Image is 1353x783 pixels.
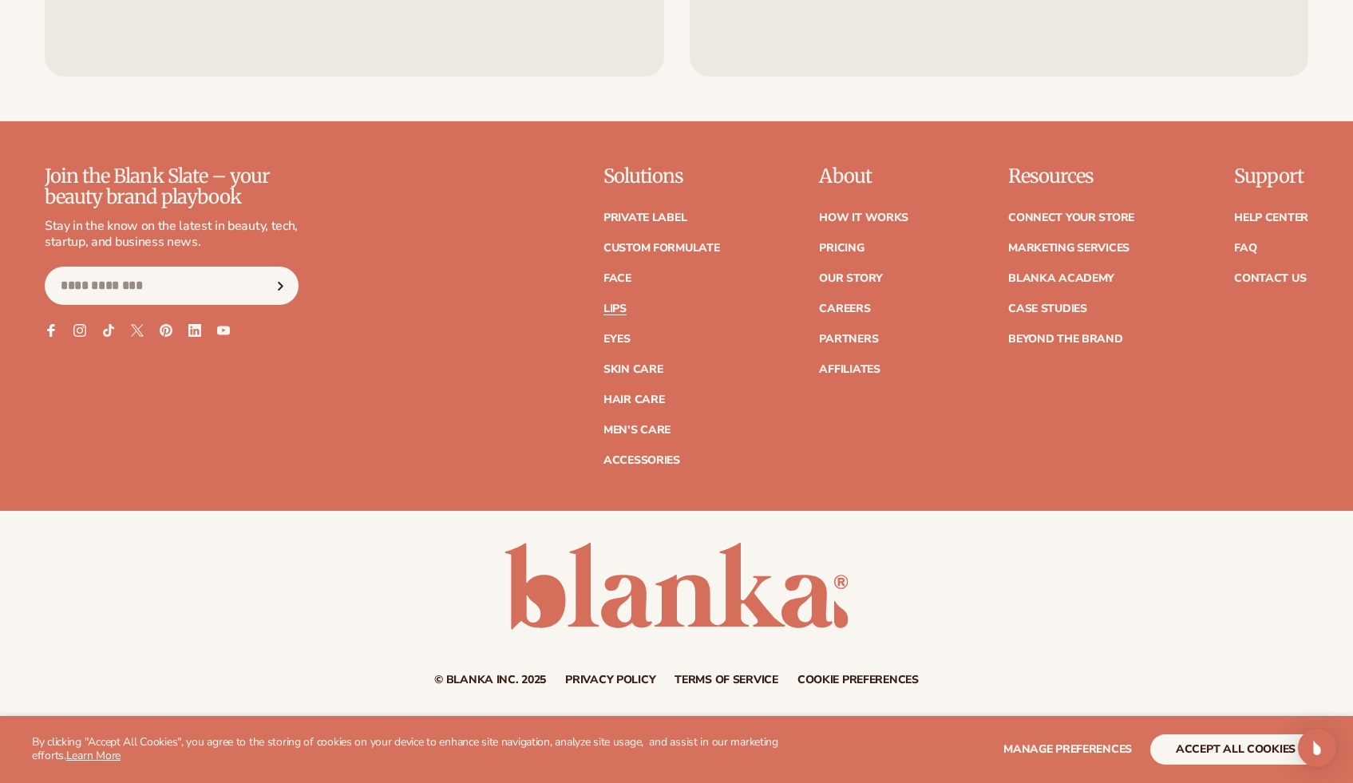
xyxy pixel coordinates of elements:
p: About [819,166,908,187]
a: Skin Care [603,364,663,375]
a: Our Story [819,273,882,284]
p: Join the Blank Slate – your beauty brand playbook [45,166,299,208]
a: Blanka Academy [1008,273,1114,284]
button: Manage preferences [1003,734,1132,765]
a: FAQ [1234,243,1256,254]
a: Lips [603,303,627,314]
a: Men's Care [603,425,671,436]
a: Hair Care [603,394,664,405]
a: Pricing [819,243,864,254]
a: Contact Us [1234,273,1306,284]
a: Connect your store [1008,212,1134,223]
button: accept all cookies [1150,734,1321,765]
a: Careers [819,303,870,314]
p: Stay in the know on the latest in beauty, tech, startup, and business news. [45,218,299,251]
a: Partners [819,334,878,345]
a: Learn More [66,748,121,763]
a: Beyond the brand [1008,334,1123,345]
span: Manage preferences [1003,741,1132,757]
a: Private label [603,212,686,223]
a: Help Center [1234,212,1308,223]
a: Case Studies [1008,303,1087,314]
a: Marketing services [1008,243,1129,254]
a: Accessories [603,455,680,466]
a: Face [603,273,631,284]
a: Eyes [603,334,631,345]
button: Subscribe [263,267,298,305]
a: How It Works [819,212,908,223]
p: Solutions [603,166,720,187]
a: Terms of service [675,674,778,686]
p: By clicking "Accept All Cookies", you agree to the storing of cookies on your device to enhance s... [32,736,793,763]
a: Privacy policy [565,674,655,686]
p: Resources [1008,166,1134,187]
p: Support [1234,166,1308,187]
a: Cookie preferences [797,674,919,686]
a: Affiliates [819,364,880,375]
small: © Blanka Inc. 2025 [434,672,546,687]
div: Open Intercom Messenger [1298,729,1336,767]
a: Custom formulate [603,243,720,254]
